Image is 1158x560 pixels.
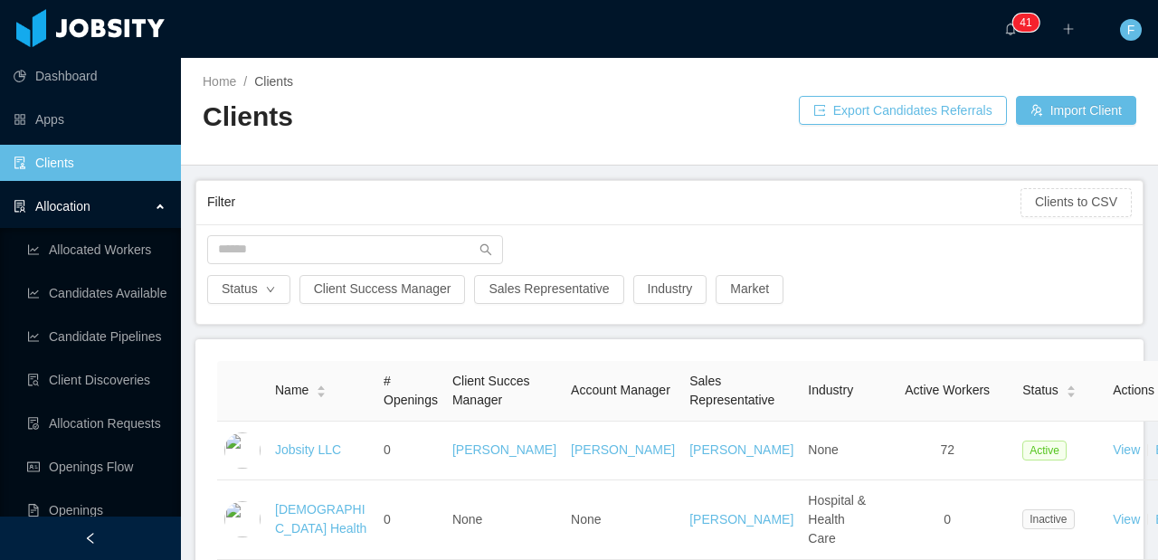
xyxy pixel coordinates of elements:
[203,99,669,136] h2: Clients
[27,275,166,311] a: icon: line-chartCandidates Available
[879,422,1015,480] td: 72
[224,501,261,537] img: 6a8e90c0-fa44-11e7-aaa7-9da49113f530_5a5d50e77f870-400w.png
[27,318,166,355] a: icon: line-chartCandidate Pipelines
[224,432,261,469] img: dc41d540-fa30-11e7-b498-73b80f01daf1_657caab8ac997-400w.png
[14,58,166,94] a: icon: pie-chartDashboard
[474,275,623,304] button: Sales Representative
[1113,442,1140,457] a: View
[905,383,990,397] span: Active Workers
[479,243,492,256] i: icon: search
[808,442,838,457] span: None
[254,74,293,89] span: Clients
[1012,14,1039,32] sup: 41
[1020,14,1026,32] p: 4
[27,492,166,528] a: icon: file-textOpenings
[571,512,601,527] span: None
[1113,512,1140,527] a: View
[27,362,166,398] a: icon: file-searchClient Discoveries
[808,493,866,546] span: Hospital & Health Care
[1004,23,1017,35] i: icon: bell
[689,512,793,527] a: [PERSON_NAME]
[376,422,445,480] td: 0
[716,275,783,304] button: Market
[275,442,341,457] a: Jobsity LLC
[1127,19,1135,41] span: F
[14,101,166,138] a: icon: appstoreApps
[317,384,327,389] i: icon: caret-up
[1062,23,1075,35] i: icon: plus
[384,374,438,407] span: # Openings
[452,512,482,527] span: None
[1066,390,1076,395] i: icon: caret-down
[1026,14,1032,32] p: 1
[14,200,26,213] i: icon: solution
[689,442,793,457] a: [PERSON_NAME]
[633,275,707,304] button: Industry
[1022,509,1074,529] span: Inactive
[1020,188,1132,217] button: Clients to CSV
[1066,383,1077,395] div: Sort
[275,502,366,536] a: [DEMOGRAPHIC_DATA] Health
[275,381,308,400] span: Name
[376,480,445,560] td: 0
[571,383,670,397] span: Account Manager
[452,442,556,457] a: [PERSON_NAME]
[1022,381,1058,400] span: Status
[207,185,1020,219] div: Filter
[1066,384,1076,389] i: icon: caret-up
[316,383,327,395] div: Sort
[299,275,466,304] button: Client Success Manager
[689,374,774,407] span: Sales Representative
[14,145,166,181] a: icon: auditClients
[243,74,247,89] span: /
[207,275,290,304] button: Statusicon: down
[879,480,1015,560] td: 0
[203,74,236,89] a: Home
[27,405,166,441] a: icon: file-doneAllocation Requests
[799,96,1007,125] button: icon: exportExport Candidates Referrals
[1016,96,1136,125] button: icon: usergroup-addImport Client
[571,442,675,457] a: [PERSON_NAME]
[452,374,530,407] span: Client Succes Manager
[808,383,853,397] span: Industry
[27,449,166,485] a: icon: idcardOpenings Flow
[317,390,327,395] i: icon: caret-down
[27,232,166,268] a: icon: line-chartAllocated Workers
[1022,441,1067,460] span: Active
[35,199,90,214] span: Allocation
[1113,383,1154,397] span: Actions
